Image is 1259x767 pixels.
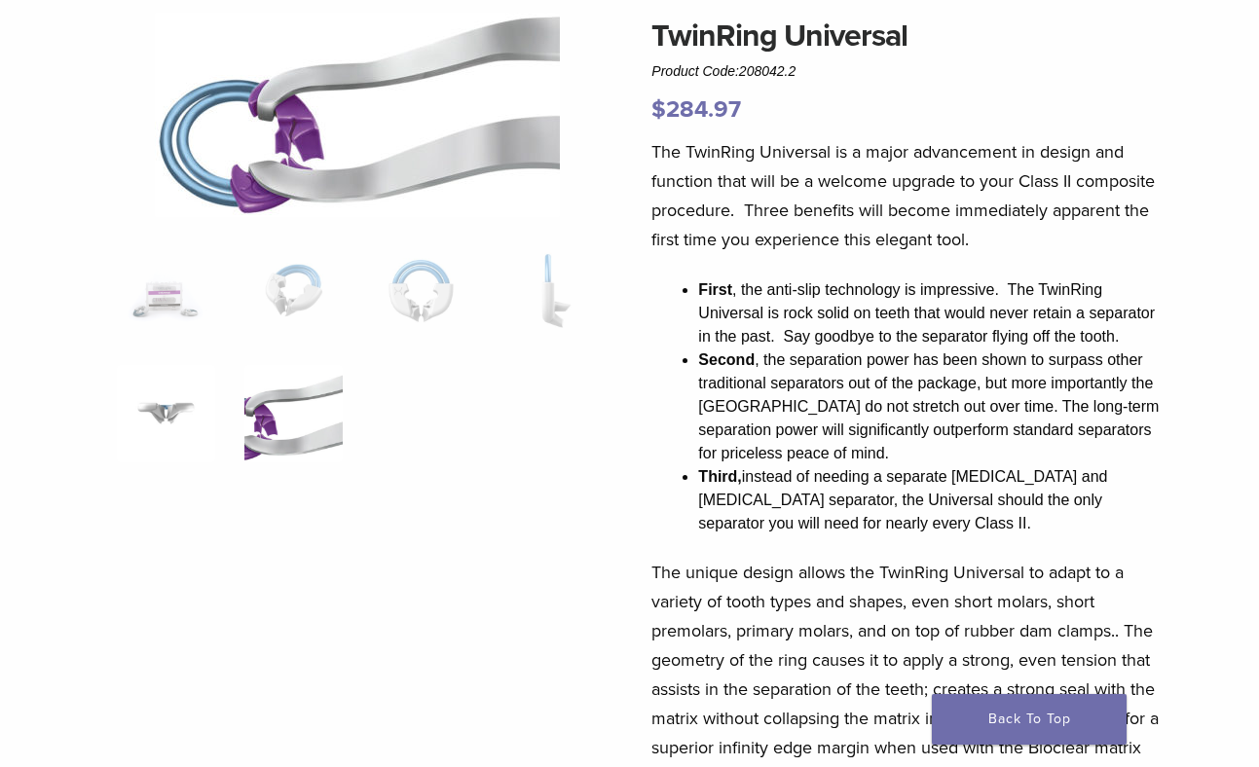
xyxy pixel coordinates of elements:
img: 208042.2-324x324.png [117,242,215,340]
span: 208042.2 [739,63,796,79]
div: v 4.0.25 [55,31,95,47]
span: $ [651,95,666,124]
img: logo_orange.svg [31,31,47,47]
img: TwinRing Universal - Image 5 [117,365,215,462]
img: TwinRing Universal - Image 3 [372,242,470,340]
div: Keywords by Traffic [215,115,328,128]
li: instead of needing a separate [MEDICAL_DATA] and [MEDICAL_DATA] separator, the Universal should t... [698,465,1164,535]
li: , the anti-slip technology is impressive. The TwinRing Universal is rock solid on teeth that woul... [698,278,1164,348]
img: tab_domain_overview_orange.svg [53,113,68,128]
a: Back To Top [932,694,1127,745]
img: TwinRing Universal - Image 6 [244,365,343,462]
bdi: 284.97 [651,95,741,124]
p: The TwinRing Universal is a major advancement in design and function that will be a welcome upgra... [651,137,1164,254]
h1: TwinRing Universal [651,13,1164,59]
span: Product Code: [651,63,796,79]
div: Domain Overview [74,115,174,128]
img: TwinRing Universal - Image 4 [500,242,598,340]
img: TwinRing Universal - Image 6 [155,13,560,217]
strong: First [698,281,732,298]
strong: Third, [698,468,741,485]
img: website_grey.svg [31,51,47,66]
img: TwinRing Universal - Image 2 [244,242,343,340]
div: Domain: [DOMAIN_NAME] [51,51,214,66]
li: , the separation power has been shown to surpass other traditional separators out of the package,... [698,348,1164,465]
img: tab_keywords_by_traffic_grey.svg [194,113,209,128]
strong: Second [698,351,755,368]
